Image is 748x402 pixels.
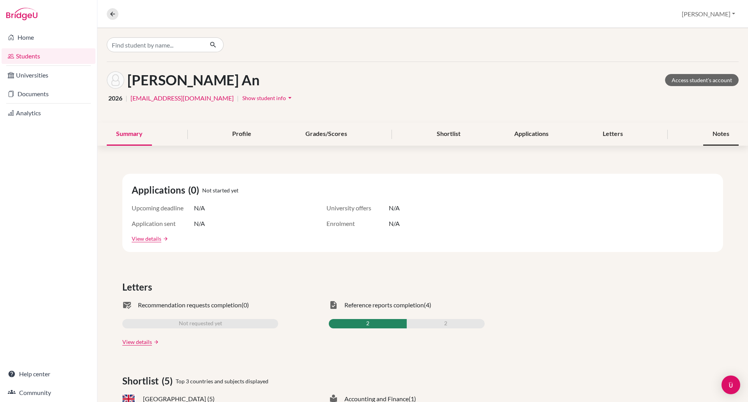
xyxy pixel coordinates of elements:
span: Applications [132,183,188,197]
span: Not started yet [202,186,238,194]
img: Truong An Dinh's avatar [107,71,124,89]
span: (5) [162,374,176,388]
span: Upcoming deadline [132,203,194,213]
span: N/A [194,203,205,213]
h1: [PERSON_NAME] An [127,72,259,88]
a: Documents [2,86,95,102]
span: task [329,300,338,310]
span: Not requested yet [179,319,222,328]
span: 2 [366,319,369,328]
span: (0) [188,183,202,197]
span: 2 [444,319,447,328]
span: (4) [424,300,431,310]
a: Help center [2,366,95,382]
a: Analytics [2,105,95,121]
span: mark_email_read [122,300,132,310]
a: arrow_forward [152,339,159,345]
span: N/A [389,203,400,213]
span: N/A [389,219,400,228]
span: Show student info [242,95,286,101]
div: Shortlist [427,123,470,146]
span: | [237,93,239,103]
i: arrow_drop_down [286,94,294,102]
span: N/A [194,219,205,228]
a: View details [132,235,161,243]
input: Find student by name... [107,37,203,52]
a: Universities [2,67,95,83]
button: [PERSON_NAME] [678,7,739,21]
a: Access student's account [665,74,739,86]
span: Reference reports completion [344,300,424,310]
a: arrow_forward [161,236,168,242]
span: Application sent [132,219,194,228]
a: View details [122,338,152,346]
span: Letters [122,280,155,294]
img: Bridge-U [6,8,37,20]
div: Notes [703,123,739,146]
span: (0) [242,300,249,310]
div: Grades/Scores [296,123,356,146]
div: Open Intercom Messenger [722,376,740,394]
div: Letters [593,123,632,146]
span: Top 3 countries and subjects displayed [176,377,268,385]
a: Students [2,48,95,64]
span: | [125,93,127,103]
a: [EMAIL_ADDRESS][DOMAIN_NAME] [131,93,234,103]
span: Enrolment [326,219,389,228]
span: University offers [326,203,389,213]
div: Applications [505,123,558,146]
div: Profile [223,123,261,146]
span: 2026 [108,93,122,103]
span: Shortlist [122,374,162,388]
a: Community [2,385,95,400]
button: Show student infoarrow_drop_down [242,92,294,104]
div: Summary [107,123,152,146]
span: Recommendation requests completion [138,300,242,310]
a: Home [2,30,95,45]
